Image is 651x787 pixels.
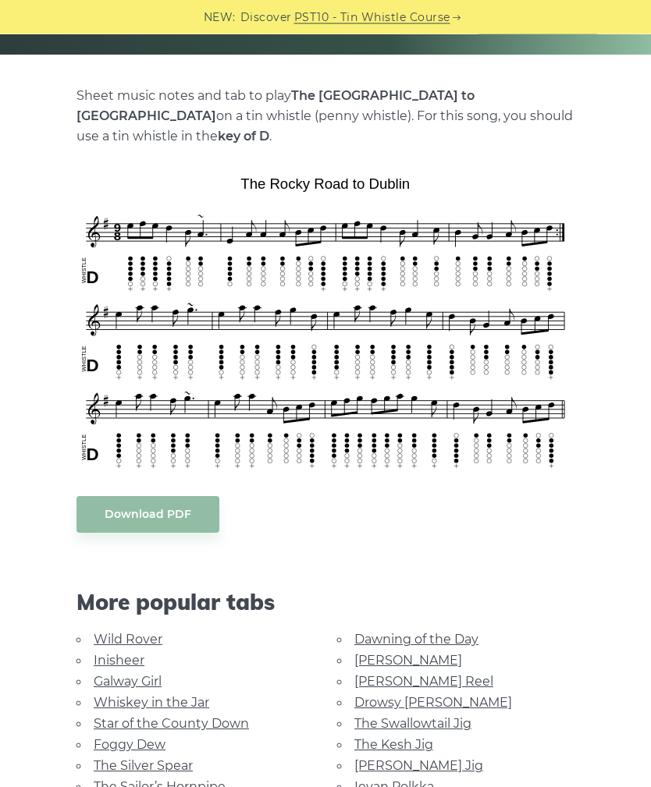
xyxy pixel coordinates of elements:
[76,171,575,473] img: The Rocky Road to Dublin Tin Whistle Tabs & Sheet Music
[94,717,249,732] a: Star of the County Down
[94,738,165,753] a: Foggy Dew
[294,9,450,27] a: PST10 - Tin Whistle Course
[354,633,478,647] a: Dawning of the Day
[354,696,512,711] a: Drowsy [PERSON_NAME]
[354,738,433,753] a: The Kesh Jig
[76,87,575,147] p: Sheet music notes and tab to play on a tin whistle (penny whistle). For this song, you should use...
[94,633,162,647] a: Wild Rover
[94,654,144,668] a: Inisheer
[240,9,292,27] span: Discover
[94,696,209,711] a: Whiskey in the Jar
[218,129,269,144] strong: key of D
[354,654,462,668] a: [PERSON_NAME]
[76,590,575,616] span: More popular tabs
[94,675,162,690] a: Galway Girl
[204,9,236,27] span: NEW:
[354,717,471,732] a: The Swallowtail Jig
[354,675,493,690] a: [PERSON_NAME] Reel
[76,497,219,534] a: Download PDF
[354,759,483,774] a: [PERSON_NAME] Jig
[94,759,193,774] a: The Silver Spear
